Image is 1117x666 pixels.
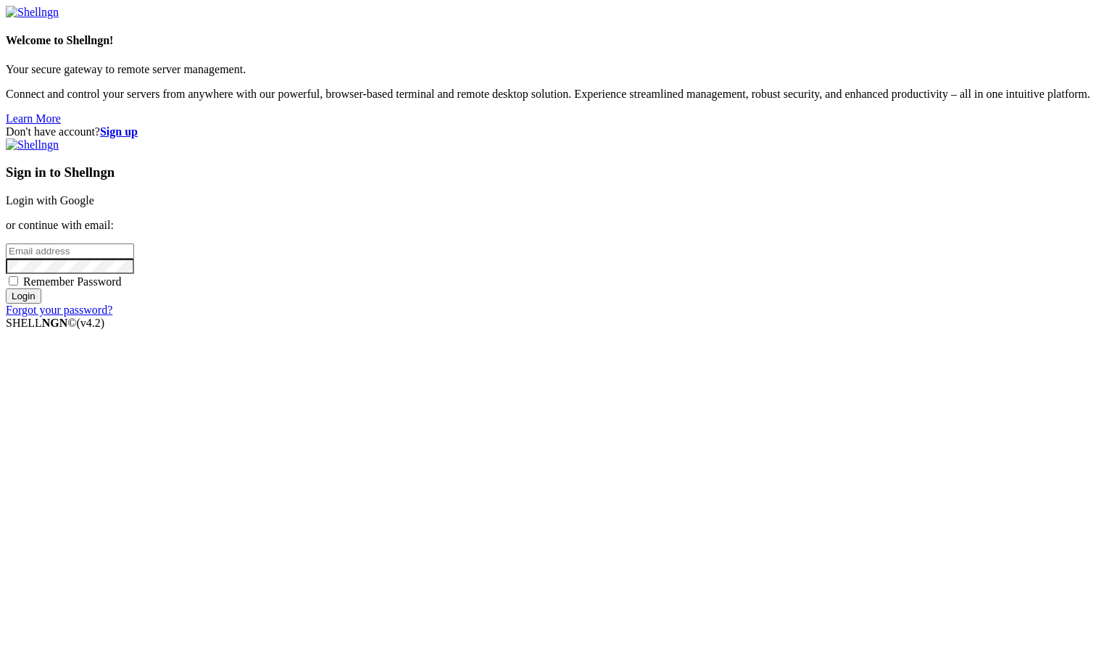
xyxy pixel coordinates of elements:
p: Connect and control your servers from anywhere with our powerful, browser-based terminal and remo... [6,88,1111,101]
b: NGN [42,317,68,329]
span: SHELL © [6,317,104,329]
p: or continue with email: [6,219,1111,232]
input: Email address [6,243,134,259]
span: 4.2.0 [77,317,105,329]
a: Login with Google [6,194,94,207]
span: Remember Password [23,275,122,288]
input: Remember Password [9,276,18,286]
input: Login [6,288,41,304]
img: Shellngn [6,138,59,151]
p: Your secure gateway to remote server management. [6,63,1111,76]
h4: Welcome to Shellngn! [6,34,1111,47]
a: Forgot your password? [6,304,112,316]
h3: Sign in to Shellngn [6,165,1111,180]
a: Sign up [100,125,138,138]
a: Learn More [6,112,61,125]
div: Don't have account? [6,125,1111,138]
img: Shellngn [6,6,59,19]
